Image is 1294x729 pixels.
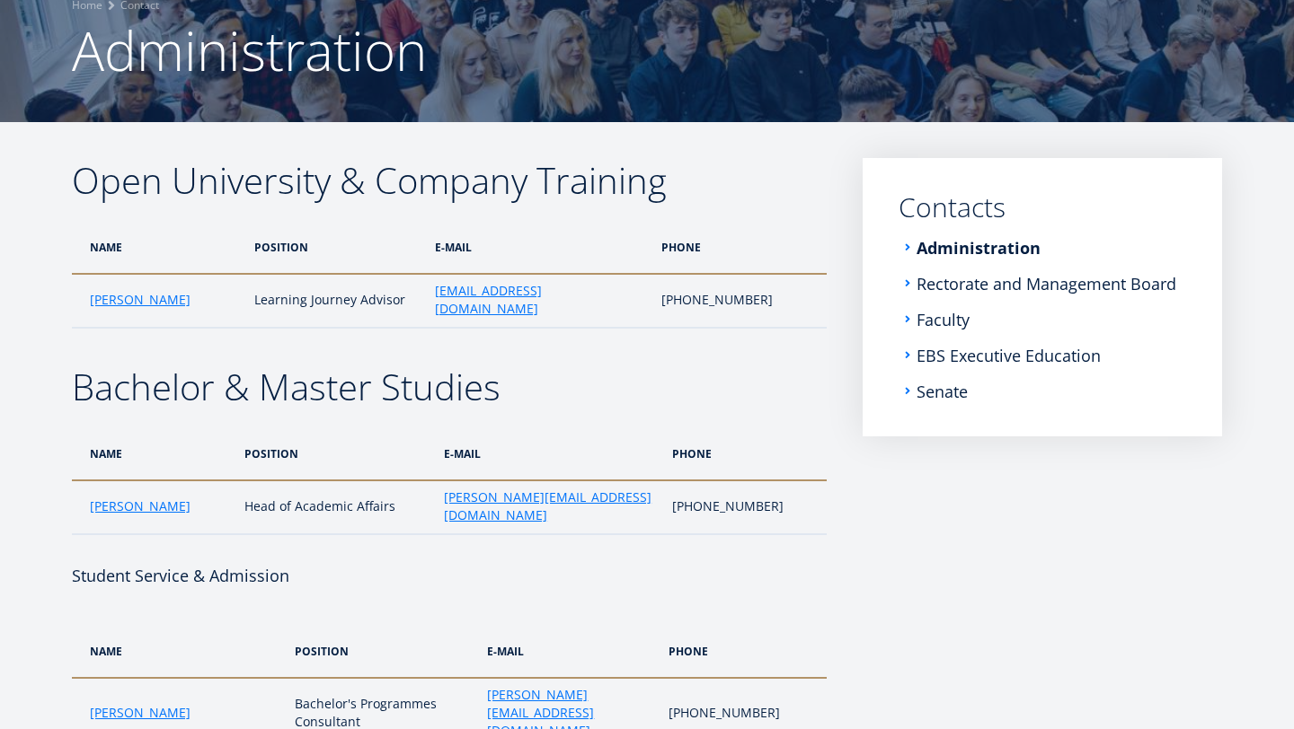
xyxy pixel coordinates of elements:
th: NAME [72,221,245,274]
span: Administration [72,13,427,87]
th: NAME [72,427,235,480]
h4: Student Service & Admission [72,562,827,589]
th: PHONE [660,625,827,678]
th: e-MAIL [435,427,663,480]
h2: Bachelor & Master Studies [72,364,827,409]
td: [PHONE_NUMBER] [663,480,827,534]
th: POSITION [245,221,425,274]
th: NAME [72,625,286,678]
td: Head of Academic Affairs [235,480,435,534]
a: EBS Executive Education [917,347,1101,364]
th: e-MAIL [426,221,652,274]
a: [PERSON_NAME] [90,291,191,309]
th: POSITION [235,427,435,480]
a: [PERSON_NAME][EMAIL_ADDRESS][DOMAIN_NAME] [444,488,654,524]
th: e-MAIL [478,625,659,678]
td: [PHONE_NUMBER] [652,274,827,328]
a: [EMAIL_ADDRESS][DOMAIN_NAME] [435,282,643,318]
a: Faculty [917,311,970,329]
th: PHONE [663,427,827,480]
th: PHONE [652,221,827,274]
td: Learning Journey Advisor [245,274,425,328]
a: Contacts [899,194,1186,221]
a: Administration [917,239,1041,257]
a: Rectorate and Management Board [917,275,1176,293]
a: [PERSON_NAME] [90,497,191,515]
th: POSITION [286,625,478,678]
a: Senate [917,382,968,400]
a: [PERSON_NAME] [90,704,191,722]
h2: Open University & Company Training [72,158,827,203]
